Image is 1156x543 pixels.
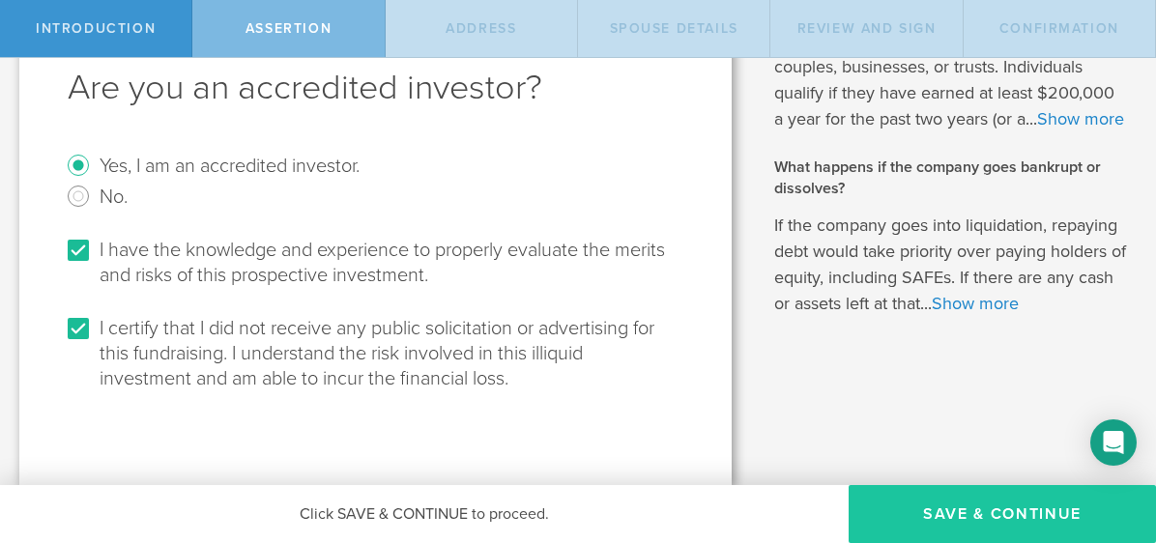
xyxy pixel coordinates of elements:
[1037,108,1124,129] a: Show more
[774,213,1127,317] p: If the company goes into liquidation, repaying debt would take priority over paying holders of eq...
[68,65,683,111] h1: Are you an accredited investor?
[446,20,516,37] span: Address
[100,151,360,179] label: Yes, I am an accredited investor.
[774,157,1127,200] h2: What happens if the company goes bankrupt or dissolves?
[797,20,937,37] span: Review and Sign
[610,20,738,37] span: Spouse Details
[1090,419,1137,466] div: Open Intercom Messenger
[932,293,1019,314] a: Show more
[100,235,679,288] label: I have the knowledge and experience to properly evaluate the merits and risks of this prospective...
[100,182,128,210] label: No.
[999,20,1119,37] span: Confirmation
[246,20,332,37] span: assertion
[68,181,683,212] radio: No.
[100,313,679,391] label: I certify that I did not receive any public solicitation or advertising for this fundraising. I u...
[36,20,156,37] span: Introduction
[849,485,1156,543] button: Save & Continue
[774,28,1127,132] p: Accredited investors can be individuals, couples, businesses, or trusts. Individuals qualify if t...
